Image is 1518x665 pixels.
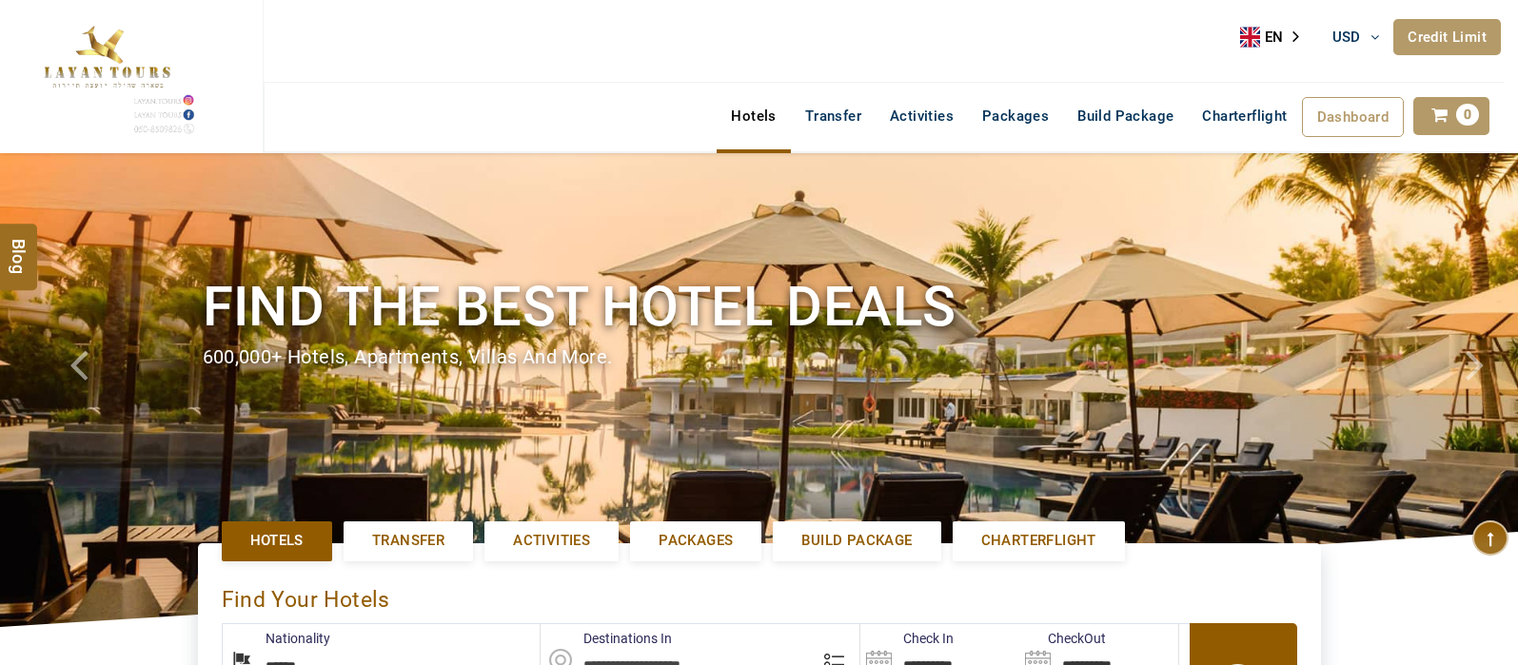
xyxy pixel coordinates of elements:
a: Activities [484,521,619,560]
div: 600,000+ hotels, apartments, villas and more. [203,343,1316,371]
span: 0 [1456,104,1479,126]
label: Destinations In [541,629,672,648]
a: Transfer [791,97,876,135]
a: Build Package [1063,97,1188,135]
span: Packages [659,531,733,551]
label: Check In [860,629,954,648]
a: 0 [1413,97,1489,135]
a: Charterflight [953,521,1125,560]
span: Dashboard [1317,108,1390,126]
div: Find Your Hotels [222,567,1297,623]
h1: Find the best hotel deals [203,271,1316,342]
div: Language [1240,23,1312,51]
a: Transfer [344,521,473,560]
a: Packages [968,97,1063,135]
span: Charterflight [1202,108,1287,125]
span: Transfer [372,531,444,551]
label: CheckOut [1019,629,1106,648]
a: Activities [876,97,968,135]
aside: Language selected: English [1240,23,1312,51]
span: Build Package [801,531,912,551]
span: Hotels [250,531,304,551]
img: The Royal Line Holidays [14,9,198,137]
a: Credit Limit [1393,19,1501,55]
a: Charterflight [1188,97,1301,135]
a: EN [1240,23,1312,51]
span: Activities [513,531,590,551]
span: USD [1332,29,1361,46]
a: Packages [630,521,761,560]
a: Hotels [222,521,332,560]
a: Build Package [773,521,940,560]
span: Charterflight [981,531,1096,551]
span: Blog [7,238,31,254]
a: Hotels [717,97,790,135]
label: Nationality [223,629,330,648]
